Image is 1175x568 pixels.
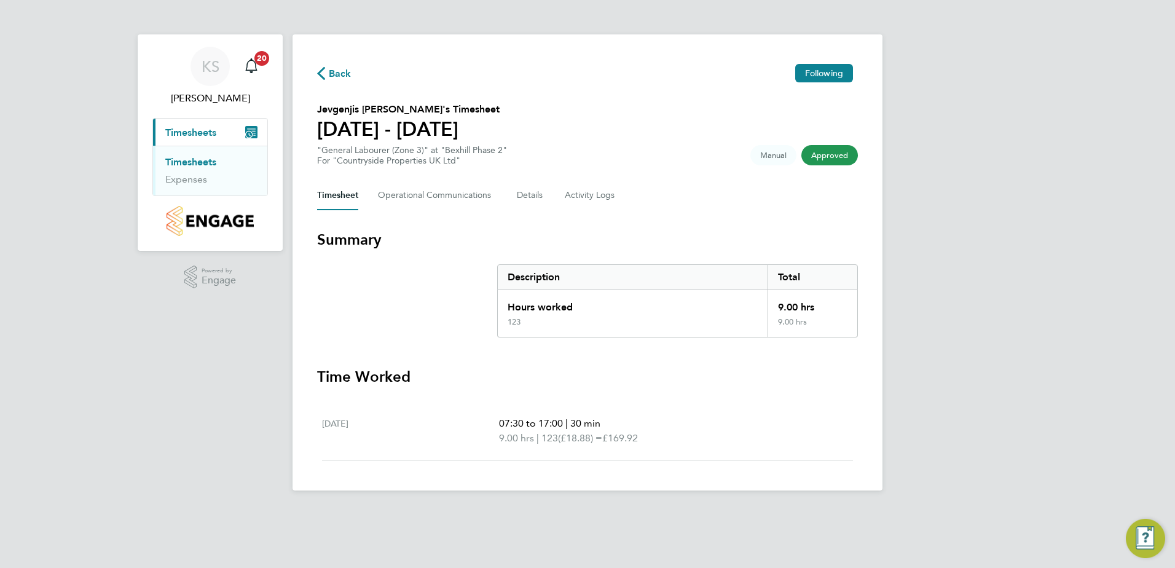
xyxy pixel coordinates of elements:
[508,317,521,327] div: 123
[317,65,352,81] button: Back
[202,58,219,74] span: KS
[768,317,857,337] div: 9.00 hrs
[167,206,253,236] img: countryside-properties-logo-retina.png
[184,266,237,289] a: Powered byEngage
[153,146,267,195] div: Timesheets
[152,206,268,236] a: Go to home page
[499,432,534,444] span: 9.00 hrs
[565,417,568,429] span: |
[317,145,507,166] div: "General Labourer (Zone 3)" at "Bexhill Phase 2"
[536,432,539,444] span: |
[152,47,268,106] a: KS[PERSON_NAME]
[795,64,853,82] button: Following
[570,417,600,429] span: 30 min
[317,102,500,117] h2: Jevgenjis [PERSON_NAME]'s Timesheet
[378,181,497,210] button: Operational Communications
[329,66,352,81] span: Back
[801,145,858,165] span: This timesheet has been approved.
[497,264,858,337] div: Summary
[153,119,267,146] button: Timesheets
[317,156,507,166] div: For "Countryside Properties UK Ltd"
[768,290,857,317] div: 9.00 hrs
[317,117,500,141] h1: [DATE] - [DATE]
[239,47,264,86] a: 20
[202,275,236,286] span: Engage
[317,230,858,461] section: Timesheet
[152,91,268,106] span: Kevin Shannon
[317,367,858,387] h3: Time Worked
[202,266,236,276] span: Powered by
[498,265,768,290] div: Description
[317,230,858,250] h3: Summary
[1126,519,1165,558] button: Engage Resource Center
[565,181,616,210] button: Activity Logs
[517,181,545,210] button: Details
[498,290,768,317] div: Hours worked
[602,432,638,444] span: £169.92
[499,417,563,429] span: 07:30 to 17:00
[317,181,358,210] button: Timesheet
[750,145,796,165] span: This timesheet was manually created.
[165,127,216,138] span: Timesheets
[805,68,843,79] span: Following
[558,432,602,444] span: (£18.88) =
[322,416,499,446] div: [DATE]
[768,265,857,290] div: Total
[165,156,216,168] a: Timesheets
[254,51,269,66] span: 20
[138,34,283,251] nav: Main navigation
[541,431,558,446] span: 123
[165,173,207,185] a: Expenses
